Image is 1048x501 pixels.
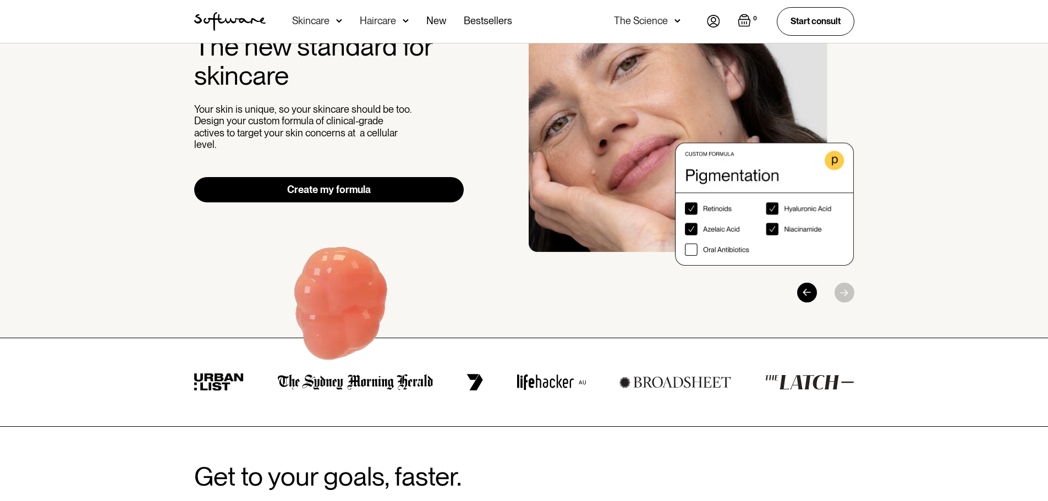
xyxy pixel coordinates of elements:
[272,240,409,375] img: Hydroquinone (skin lightening agent)
[292,15,330,26] div: Skincare
[194,373,244,391] img: urban list logo
[194,177,464,202] a: Create my formula
[194,462,462,491] h2: Get to your goals, faster.
[765,375,854,390] img: the latch logo
[517,374,586,390] img: lifehacker logo
[674,15,681,26] img: arrow down
[194,32,464,90] h2: The new standard for skincare
[797,283,817,302] div: Previous slide
[194,103,414,151] p: Your skin is unique, so your skincare should be too. Design your custom formula of clinical-grade...
[194,12,266,31] a: home
[738,14,759,29] a: Open empty cart
[194,12,266,31] img: Software Logo
[360,15,396,26] div: Haircare
[777,7,854,35] a: Start consult
[278,374,434,390] img: the Sydney morning herald logo
[614,15,668,26] div: The Science
[403,15,409,26] img: arrow down
[751,14,759,24] div: 0
[619,376,731,388] img: broadsheet logo
[336,15,342,26] img: arrow down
